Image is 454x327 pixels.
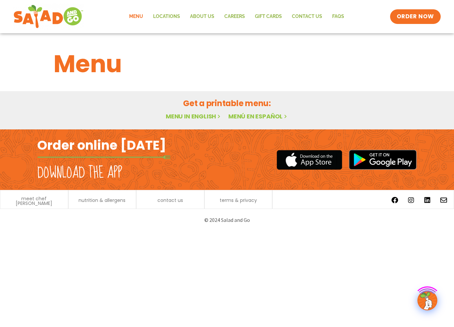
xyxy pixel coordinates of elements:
img: appstore [277,149,342,171]
h2: Order online [DATE] [37,137,166,153]
a: About Us [185,9,219,24]
a: nutrition & allergens [79,198,125,203]
a: ORDER NOW [390,9,441,24]
p: © 2024 Salad and Go [41,216,413,225]
a: meet chef [PERSON_NAME] [4,196,65,206]
h1: Menu [54,46,400,82]
a: Careers [219,9,250,24]
img: new-SAG-logo-768×292 [13,3,84,30]
a: Locations [148,9,185,24]
a: contact us [157,198,183,203]
a: FAQs [327,9,349,24]
a: GIFT CARDS [250,9,287,24]
img: google_play [349,150,417,170]
a: Menu [124,9,148,24]
h2: Get a printable menu: [54,97,400,109]
span: ORDER NOW [397,13,434,21]
a: Menu in English [166,112,222,120]
a: Contact Us [287,9,327,24]
a: terms & privacy [220,198,257,203]
a: Menú en español [228,112,288,120]
h2: Download the app [37,164,122,182]
img: fork [37,155,170,159]
nav: Menu [124,9,349,24]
